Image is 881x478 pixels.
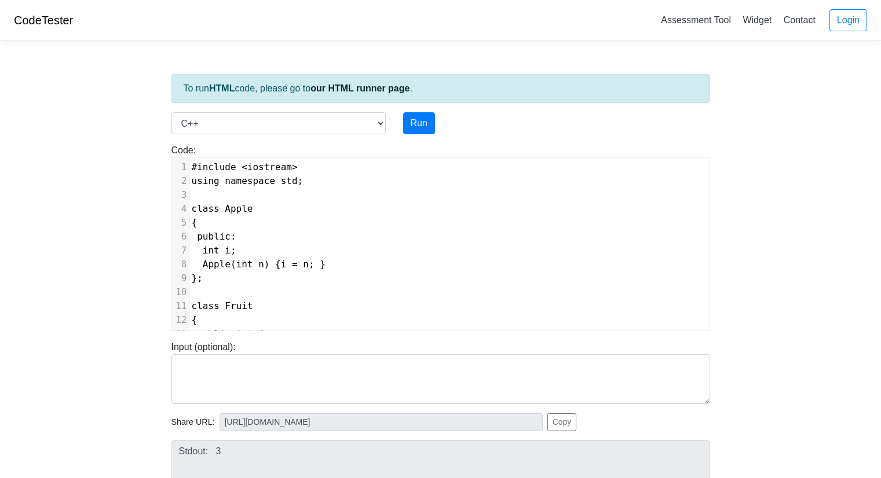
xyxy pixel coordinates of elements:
[547,413,577,431] button: Copy
[172,271,189,285] div: 9
[172,216,189,230] div: 5
[242,161,247,172] span: <
[310,83,410,93] a: our HTML runner page
[171,74,710,103] div: To run code, please go to .
[192,231,236,242] span: :
[192,217,198,228] span: {
[192,273,203,284] span: };
[172,230,189,244] div: 6
[197,231,231,242] span: public
[192,314,198,325] span: {
[172,313,189,327] div: 12
[192,245,236,256] span: ;
[172,202,189,216] div: 4
[203,245,220,256] span: int
[172,174,189,188] div: 2
[236,259,253,270] span: int
[779,10,820,30] a: Contact
[172,244,189,258] div: 7
[163,144,719,331] div: Code:
[829,9,867,31] a: Login
[192,175,220,186] span: using
[225,203,253,214] span: Apple
[225,245,231,256] span: i
[197,328,231,339] span: public
[14,14,73,27] a: CodeTester
[258,328,264,339] span: j
[172,327,189,341] div: 13
[209,83,235,93] strong: HTML
[738,10,776,30] a: Widget
[303,259,309,270] span: n
[203,259,231,270] span: Apple
[171,416,215,429] span: Share URL:
[192,203,220,214] span: class
[225,175,275,186] span: namespace
[247,161,292,172] span: iostream
[172,160,189,174] div: 1
[172,299,189,313] div: 11
[258,259,264,270] span: n
[281,259,287,270] span: i
[163,340,719,404] div: Input (optional):
[172,285,189,299] div: 10
[192,175,304,186] span: ;
[192,328,270,339] span: : ;
[192,161,236,172] span: #include
[172,258,189,271] div: 8
[281,175,298,186] span: std
[236,328,253,339] span: int
[172,188,189,202] div: 3
[292,259,298,270] span: =
[192,259,326,270] span: ( ) { ; }
[220,413,543,431] input: No share available yet
[403,112,435,134] button: Run
[225,300,253,311] span: Fruit
[292,161,298,172] span: >
[656,10,736,30] a: Assessment Tool
[192,300,220,311] span: class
